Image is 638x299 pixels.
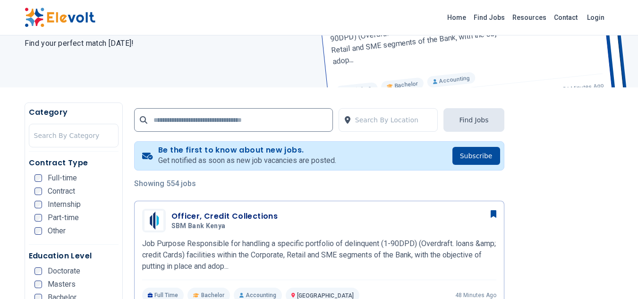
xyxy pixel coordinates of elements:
[455,291,496,299] p: 48 minutes ago
[29,250,119,262] h5: Education Level
[34,174,42,182] input: Full-time
[34,214,42,222] input: Part-time
[48,188,75,195] span: Contract
[171,211,278,222] h3: Officer, Credit Collections
[34,188,42,195] input: Contract
[145,211,163,231] img: SBM Bank Kenya
[297,292,354,299] span: [GEOGRAPHIC_DATA]
[550,10,581,25] a: Contact
[34,281,42,288] input: Masters
[29,157,119,169] h5: Contract Type
[48,174,77,182] span: Full-time
[25,8,95,27] img: Elevolt
[48,267,80,275] span: Doctorate
[34,201,42,208] input: Internship
[48,227,66,235] span: Other
[509,10,550,25] a: Resources
[29,107,119,118] h5: Category
[158,145,336,155] h4: Be the first to know about new jobs.
[48,201,81,208] span: Internship
[452,147,500,165] button: Subscribe
[142,238,496,272] p: Job Purpose Responsible for handling a specific portfolio of delinquent (1-90DPD) (Overdraft. loa...
[443,10,470,25] a: Home
[48,214,79,222] span: Part-time
[171,222,226,231] span: SBM Bank Kenya
[48,281,76,288] span: Masters
[470,10,509,25] a: Find Jobs
[443,108,504,132] button: Find Jobs
[34,227,42,235] input: Other
[34,267,42,275] input: Doctorate
[134,178,504,189] p: Showing 554 jobs
[201,291,224,299] span: Bachelor
[158,155,336,166] p: Get notified as soon as new job vacancies are posted.
[581,8,610,27] a: Login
